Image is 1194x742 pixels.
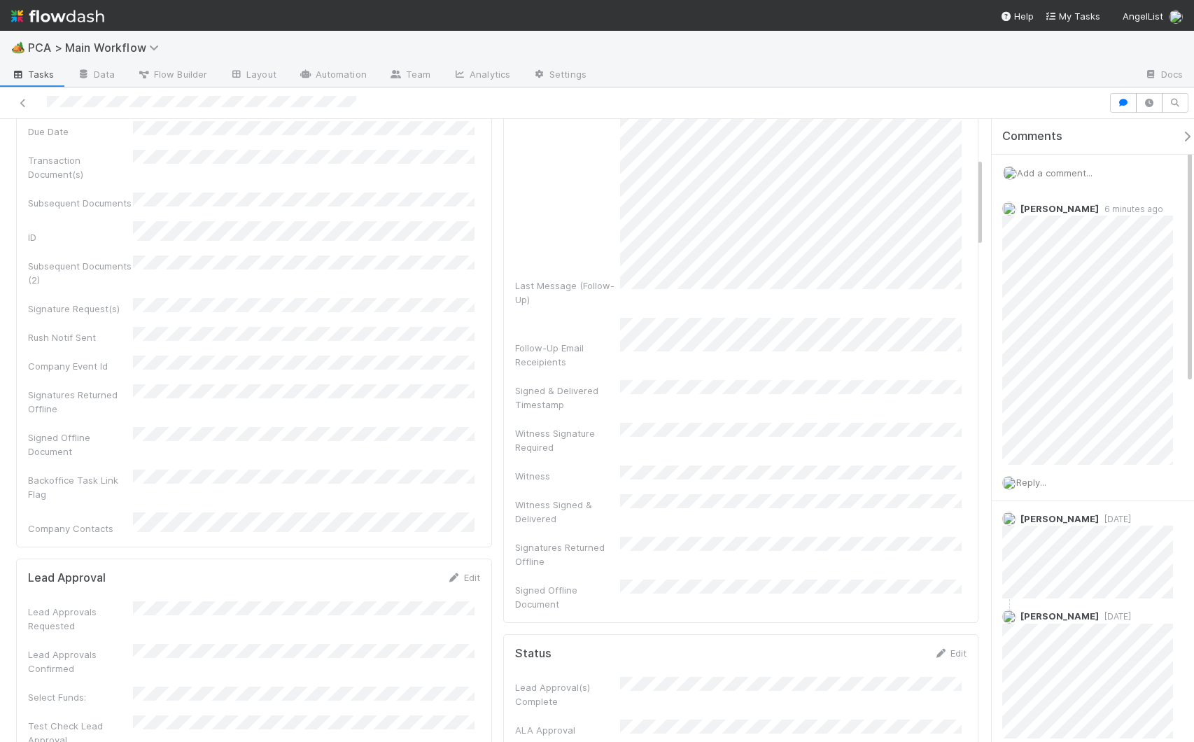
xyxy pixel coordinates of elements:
div: Last Message (Follow-Up) [515,279,620,307]
div: Signed Offline Document [515,583,620,611]
div: Signatures Returned Offline [515,540,620,568]
span: AngelList [1123,10,1163,22]
a: My Tasks [1045,9,1100,23]
a: Analytics [442,64,521,87]
div: Witness Signed & Delivered [515,498,620,526]
a: Data [66,64,126,87]
span: Flow Builder [137,67,207,81]
a: Team [378,64,442,87]
div: ALA Approval [515,723,620,737]
div: Witness [515,469,620,483]
img: avatar_5d1523cf-d377-42ee-9d1c-1d238f0f126b.png [1169,10,1183,24]
div: Lead Approval(s) Complete [515,680,620,708]
div: Subsequent Documents [28,196,133,210]
h5: Status [515,647,552,661]
a: Flow Builder [126,64,218,87]
span: PCA > Main Workflow [28,41,166,55]
div: Transaction Document(s) [28,153,133,181]
div: Company Contacts [28,521,133,535]
img: avatar_26a72cff-d2f6-445f-be4d-79d164590882.png [1002,512,1016,526]
div: Signatures Returned Offline [28,388,133,416]
div: Help [1000,9,1034,23]
a: Layout [218,64,288,87]
span: 6 minutes ago [1099,204,1163,214]
div: Subsequent Documents (2) [28,259,133,287]
span: [DATE] [1099,514,1131,524]
span: [DATE] [1099,611,1131,622]
div: Rush Notif Sent [28,330,133,344]
div: Due Date [28,125,133,139]
span: Add a comment... [1017,167,1093,178]
div: Follow-Up Email Receipients [515,341,620,369]
div: Witness Signature Required [515,426,620,454]
span: [PERSON_NAME] [1020,610,1099,622]
img: avatar_5d1523cf-d377-42ee-9d1c-1d238f0f126b.png [1003,166,1017,180]
span: [PERSON_NAME] [1020,203,1099,214]
a: Automation [288,64,378,87]
div: Company Event Id [28,359,133,373]
a: Settings [521,64,598,87]
div: Signature Request(s) [28,302,133,316]
div: Lead Approvals Requested [28,605,133,633]
img: avatar_26a72cff-d2f6-445f-be4d-79d164590882.png [1002,610,1016,624]
img: avatar_09723091-72f1-4609-a252-562f76d82c66.png [1002,202,1016,216]
div: Lead Approvals Confirmed [28,647,133,675]
div: Select Funds: [28,690,133,704]
img: avatar_5d1523cf-d377-42ee-9d1c-1d238f0f126b.png [1002,476,1016,490]
div: Backoffice Task Link Flag [28,473,133,501]
h5: Lead Approval [28,571,106,585]
div: Signed Offline Document [28,430,133,458]
span: [PERSON_NAME] [1020,513,1099,524]
a: Edit [934,647,967,659]
div: ID [28,230,133,244]
span: 🏕️ [11,41,25,53]
span: Reply... [1016,477,1046,488]
span: Comments [1002,129,1062,143]
img: logo-inverted-e16ddd16eac7371096b0.svg [11,4,104,28]
span: My Tasks [1045,10,1100,22]
div: Signed & Delivered Timestamp [515,384,620,412]
a: Edit [447,572,480,583]
a: Docs [1133,64,1194,87]
span: Tasks [11,67,55,81]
